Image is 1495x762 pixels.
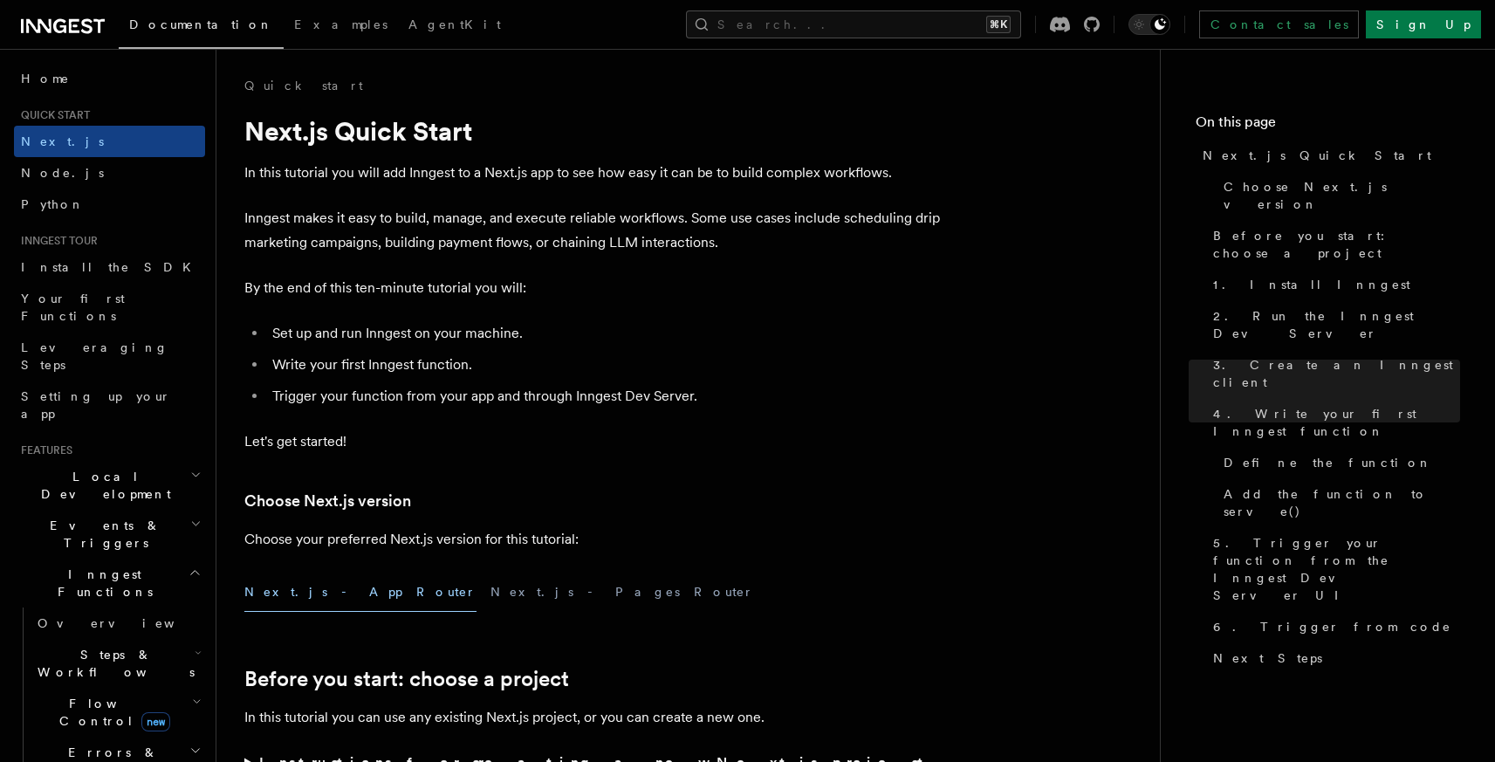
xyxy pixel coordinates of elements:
[1217,478,1460,527] a: Add the function to serve()
[1199,10,1359,38] a: Contact sales
[21,197,85,211] span: Python
[31,688,205,737] button: Flow Controlnew
[1203,147,1431,164] span: Next.js Quick Start
[14,251,205,283] a: Install the SDK
[284,5,398,47] a: Examples
[14,234,98,248] span: Inngest tour
[1213,649,1322,667] span: Next Steps
[31,646,195,681] span: Steps & Workflows
[398,5,511,47] a: AgentKit
[1213,307,1460,342] span: 2. Run the Inngest Dev Server
[294,17,387,31] span: Examples
[244,77,363,94] a: Quick start
[1224,178,1460,213] span: Choose Next.js version
[244,489,411,513] a: Choose Next.js version
[267,321,943,346] li: Set up and run Inngest on your machine.
[31,695,192,730] span: Flow Control
[21,260,202,274] span: Install the SDK
[21,70,70,87] span: Home
[14,443,72,457] span: Features
[21,292,125,323] span: Your first Functions
[244,573,477,612] button: Next.js - App Router
[38,616,217,630] span: Overview
[267,353,943,377] li: Write your first Inngest function.
[14,189,205,220] a: Python
[31,639,205,688] button: Steps & Workflows
[244,527,943,552] p: Choose your preferred Next.js version for this tutorial:
[1213,276,1410,293] span: 1. Install Inngest
[1213,618,1451,635] span: 6. Trigger from code
[14,517,190,552] span: Events & Triggers
[14,126,205,157] a: Next.js
[1217,447,1460,478] a: Define the function
[31,608,205,639] a: Overview
[14,157,205,189] a: Node.js
[21,134,104,148] span: Next.js
[244,705,943,730] p: In this tutorial you can use any existing Next.js project, or you can create a new one.
[1213,534,1460,604] span: 5. Trigger your function from the Inngest Dev Server UI
[1213,227,1460,262] span: Before you start: choose a project
[244,206,943,255] p: Inngest makes it easy to build, manage, and execute reliable workflows. Some use cases include sc...
[14,283,205,332] a: Your first Functions
[1206,611,1460,642] a: 6. Trigger from code
[986,16,1011,33] kbd: ⌘K
[141,712,170,731] span: new
[21,340,168,372] span: Leveraging Steps
[14,468,190,503] span: Local Development
[1217,171,1460,220] a: Choose Next.js version
[1206,642,1460,674] a: Next Steps
[119,5,284,49] a: Documentation
[14,332,205,381] a: Leveraging Steps
[21,389,171,421] span: Setting up your app
[1224,485,1460,520] span: Add the function to serve()
[1206,349,1460,398] a: 3. Create an Inngest client
[1206,300,1460,349] a: 2. Run the Inngest Dev Server
[1206,527,1460,611] a: 5. Trigger your function from the Inngest Dev Server UI
[14,510,205,559] button: Events & Triggers
[244,429,943,454] p: Let's get started!
[244,115,943,147] h1: Next.js Quick Start
[267,384,943,408] li: Trigger your function from your app and through Inngest Dev Server.
[14,381,205,429] a: Setting up your app
[14,108,90,122] span: Quick start
[1196,140,1460,171] a: Next.js Quick Start
[21,166,104,180] span: Node.js
[1206,220,1460,269] a: Before you start: choose a project
[244,667,569,691] a: Before you start: choose a project
[490,573,754,612] button: Next.js - Pages Router
[14,559,205,608] button: Inngest Functions
[1196,112,1460,140] h4: On this page
[1128,14,1170,35] button: Toggle dark mode
[14,63,205,94] a: Home
[1206,269,1460,300] a: 1. Install Inngest
[1206,398,1460,447] a: 4. Write your first Inngest function
[14,566,189,601] span: Inngest Functions
[1366,10,1481,38] a: Sign Up
[1213,356,1460,391] span: 3. Create an Inngest client
[14,461,205,510] button: Local Development
[686,10,1021,38] button: Search...⌘K
[129,17,273,31] span: Documentation
[408,17,501,31] span: AgentKit
[244,161,943,185] p: In this tutorial you will add Inngest to a Next.js app to see how easy it can be to build complex...
[1213,405,1460,440] span: 4. Write your first Inngest function
[244,276,943,300] p: By the end of this ten-minute tutorial you will:
[1224,454,1432,471] span: Define the function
